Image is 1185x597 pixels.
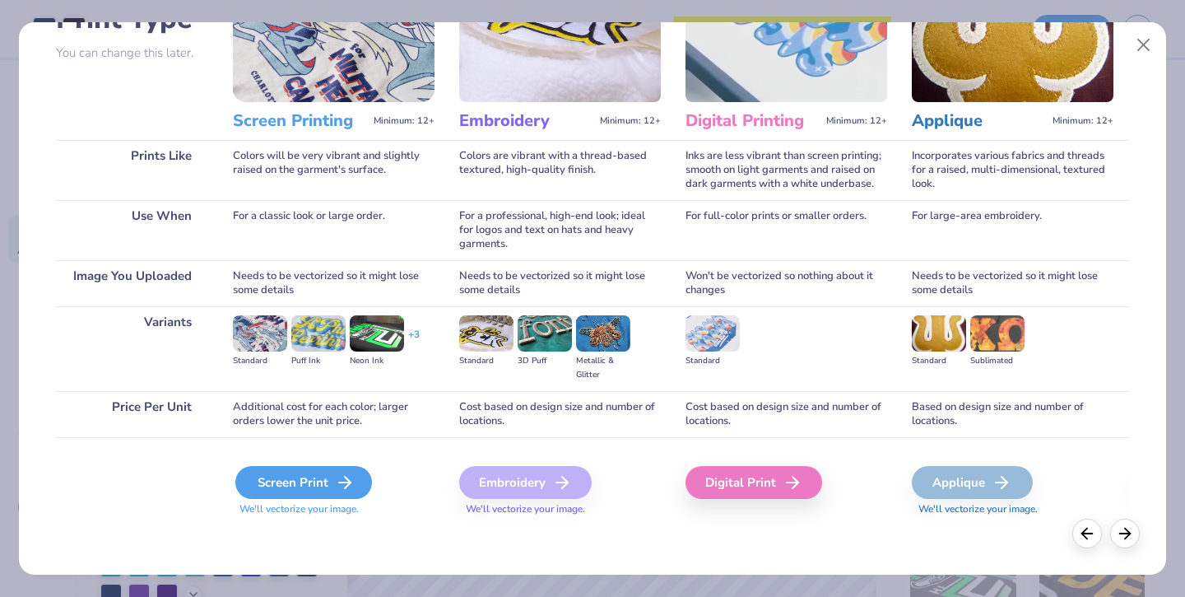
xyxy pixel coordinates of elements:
span: We'll vectorize your image. [233,502,434,516]
div: Standard [685,354,740,368]
img: Standard [912,315,966,352]
div: Standard [912,354,966,368]
img: Metallic & Glitter [576,315,630,352]
div: Additional cost for each color; larger orders lower the unit price. [233,391,434,437]
div: Price Per Unit [56,391,208,437]
h3: Screen Printing [233,110,367,132]
img: Standard [459,315,513,352]
img: Sublimated [970,315,1025,352]
h3: Digital Printing [685,110,820,132]
div: Puff Ink [291,354,346,368]
div: Colors are vibrant with a thread-based textured, high-quality finish. [459,140,661,200]
div: Standard [233,354,287,368]
img: Standard [685,315,740,352]
div: Colors will be very vibrant and slightly raised on the garment's surface. [233,140,434,200]
div: Digital Print [685,466,822,499]
div: + 3 [408,328,420,356]
div: Inks are less vibrant than screen printing; smooth on light garments and raised on dark garments ... [685,140,887,200]
img: 3D Puff [518,315,572,352]
div: Incorporates various fabrics and threads for a raised, multi-dimensional, textured look. [912,140,1113,200]
div: Embroidery [459,466,592,499]
span: We'll vectorize your image. [459,502,661,516]
div: For large-area embroidery. [912,200,1113,260]
div: Metallic & Glitter [576,354,630,382]
img: Standard [233,315,287,352]
div: For a professional, high-end look; ideal for logos and text on hats and heavy garments. [459,200,661,260]
h3: Embroidery [459,110,593,132]
span: We'll vectorize your image. [912,502,1113,516]
div: Use When [56,200,208,260]
div: Based on design size and number of locations. [912,391,1113,437]
img: Puff Ink [291,315,346,352]
div: Needs to be vectorized so it might lose some details [233,260,434,306]
div: Applique [912,466,1033,499]
div: Won't be vectorized so nothing about it changes [685,260,887,306]
div: Cost based on design size and number of locations. [459,391,661,437]
div: Sublimated [970,354,1025,368]
span: Minimum: 12+ [826,115,887,127]
div: 3D Puff [518,354,572,368]
div: For a classic look or large order. [233,200,434,260]
div: Prints Like [56,140,208,200]
div: Cost based on design size and number of locations. [685,391,887,437]
span: Minimum: 12+ [374,115,434,127]
div: Standard [459,354,513,368]
div: Screen Print [235,466,372,499]
div: Needs to be vectorized so it might lose some details [459,260,661,306]
div: For full-color prints or smaller orders. [685,200,887,260]
span: Minimum: 12+ [600,115,661,127]
div: Needs to be vectorized so it might lose some details [912,260,1113,306]
div: Neon Ink [350,354,404,368]
p: You can change this later. [56,46,208,60]
div: Variants [56,306,208,391]
img: Neon Ink [350,315,404,352]
div: Image You Uploaded [56,260,208,306]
